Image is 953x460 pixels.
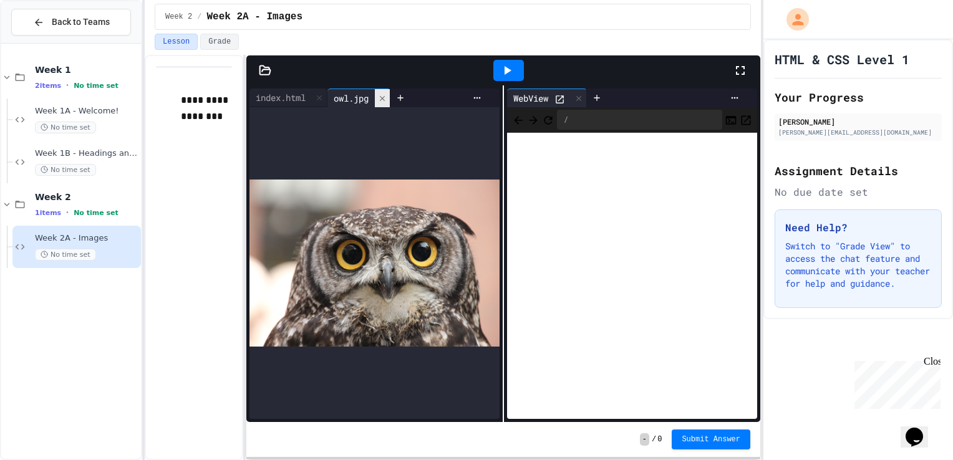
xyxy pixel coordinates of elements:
[657,434,662,444] span: 0
[35,164,96,176] span: No time set
[507,89,587,107] div: WebView
[785,240,931,290] p: Switch to "Grade View" to access the chat feature and communicate with your teacher for help and ...
[901,410,941,448] iframe: chat widget
[740,112,752,127] button: Open in new tab
[327,89,390,107] div: owl.jpg
[206,9,302,24] span: Week 2A - Images
[35,106,138,117] span: Week 1A - Welcome!
[249,91,312,104] div: index.html
[327,92,375,105] div: owl.jpg
[672,429,750,449] button: Submit Answer
[249,180,500,346] img: AJNf33RNrm8IFkdNbo71ozcZrNyK+KZU+60P5vSPDcBbskLB4BlIfPdFE6Wu0JF9oiq3055gUK6JFYSv0DLvoyZxG4vuVwPVf...
[778,128,938,137] div: [PERSON_NAME][EMAIL_ADDRESS][DOMAIN_NAME]
[155,34,198,50] button: Lesson
[35,233,138,244] span: Week 2A - Images
[652,434,656,444] span: /
[35,64,138,75] span: Week 1
[775,89,942,106] h2: Your Progress
[165,12,192,22] span: Week 2
[35,122,96,133] span: No time set
[35,148,138,159] span: Week 1B - Headings and line break
[11,9,131,36] button: Back to Teams
[507,92,554,105] div: WebView
[74,82,119,90] span: No time set
[775,50,909,68] h1: HTML & CSS Level 1
[527,112,539,127] span: Forward
[775,184,942,199] div: No due date set
[74,209,119,217] span: No time set
[542,112,554,127] button: Refresh
[249,89,327,107] div: index.html
[200,34,239,50] button: Grade
[35,191,138,203] span: Week 2
[35,209,61,217] span: 1 items
[52,16,110,29] span: Back to Teams
[775,162,942,180] h2: Assignment Details
[557,110,722,130] div: /
[773,5,812,34] div: My Account
[778,116,938,127] div: [PERSON_NAME]
[5,5,86,79] div: Chat with us now!Close
[197,12,201,22] span: /
[512,112,525,127] span: Back
[35,249,96,261] span: No time set
[682,434,740,444] span: Submit Answer
[725,112,737,127] button: Console
[785,220,931,235] h3: Need Help?
[507,133,757,419] iframe: Web Preview
[66,208,69,218] span: •
[640,433,649,446] span: -
[66,80,69,90] span: •
[35,82,61,90] span: 2 items
[849,356,941,409] iframe: chat widget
